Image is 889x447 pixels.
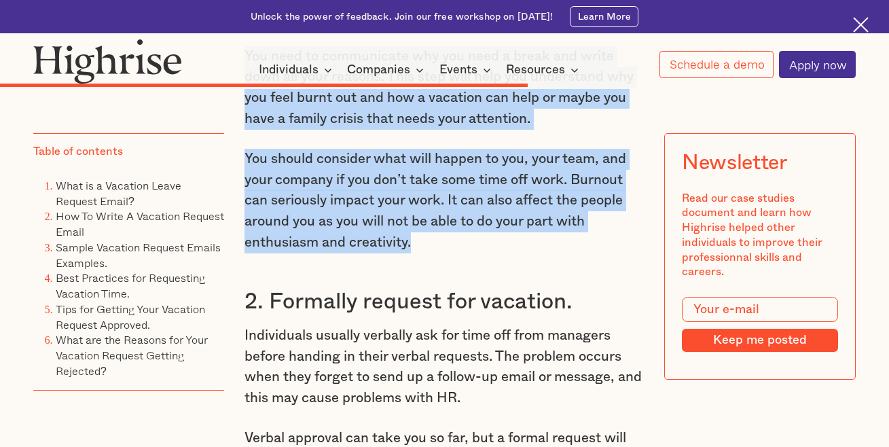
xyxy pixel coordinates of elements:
[682,192,838,281] div: Read our case studies document and learn how Highrise helped other individuals to improve their p...
[439,62,495,78] div: Events
[56,238,221,271] a: Sample Vacation Request Emails Examples.
[56,177,181,209] a: What is a Vacation Leave Request Email?
[56,300,205,333] a: Tips for Getting Your Vacation Request Approved.
[259,62,336,78] div: Individuals
[779,51,856,78] a: Apply now
[682,297,838,322] input: Your e-mail
[347,62,410,78] div: Companies
[682,329,838,352] input: Keep me posted
[506,62,583,78] div: Resources
[33,145,123,160] div: Table of contents
[56,270,205,302] a: Best Practices for Requesting Vacation Time.
[56,332,208,380] a: What are the Reasons for Your Vacation Request Getting Rejected?
[244,288,644,316] h3: 2. Formally request for vacation.
[506,62,565,78] div: Resources
[259,62,319,78] div: Individuals
[56,208,224,240] a: How To Write A Vacation Request Email
[244,325,644,409] p: Individuals usually verbally ask for time off from managers before handing in their verbal reques...
[659,51,774,78] a: Schedule a demo
[682,151,787,175] div: Newsletter
[347,62,428,78] div: Companies
[33,39,182,84] img: Highrise logo
[439,62,477,78] div: Events
[244,149,644,253] p: You should consider what will happen to you, your team, and your company if you don’t take some t...
[853,17,869,33] img: Cross icon
[682,297,838,352] form: Modal Form
[251,10,554,23] div: Unlock the power of feedback. Join our free workshop on [DATE]!
[570,6,638,28] a: Learn More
